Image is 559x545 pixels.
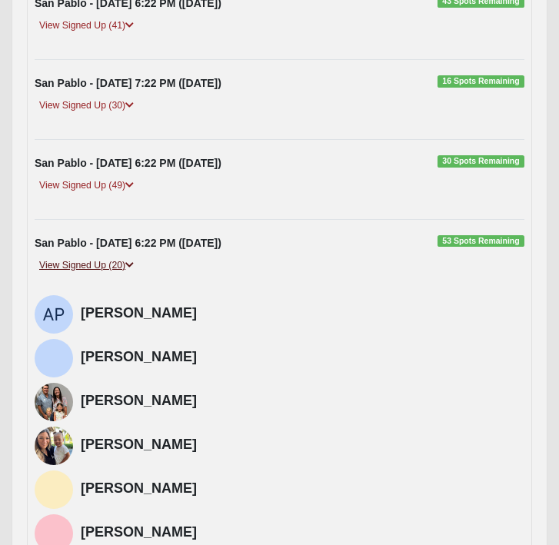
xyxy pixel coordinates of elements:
[35,77,221,89] strong: San Pablo - [DATE] 7:22 PM ([DATE])
[35,383,73,421] img: Haley McCoy
[438,235,524,248] span: 53 Spots Remaining
[35,98,138,114] a: View Signed Up (30)
[81,349,524,366] h4: [PERSON_NAME]
[81,393,524,410] h4: [PERSON_NAME]
[35,470,73,509] img: Tracee Thornburg Roberts
[35,427,73,465] img: Ashley Smith
[438,155,524,168] span: 30 Spots Remaining
[35,295,73,334] img: Ashlyn Phillips
[438,75,524,88] span: 16 Spots Remaining
[81,480,524,497] h4: [PERSON_NAME]
[81,305,524,322] h4: [PERSON_NAME]
[35,157,221,169] strong: San Pablo - [DATE] 6:22 PM ([DATE])
[35,18,138,34] a: View Signed Up (41)
[35,339,73,377] img: Aaron Mobley
[81,524,524,541] h4: [PERSON_NAME]
[35,258,138,274] a: View Signed Up (20)
[81,437,524,454] h4: [PERSON_NAME]
[35,178,138,194] a: View Signed Up (49)
[35,237,221,249] strong: San Pablo - [DATE] 6:22 PM ([DATE])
